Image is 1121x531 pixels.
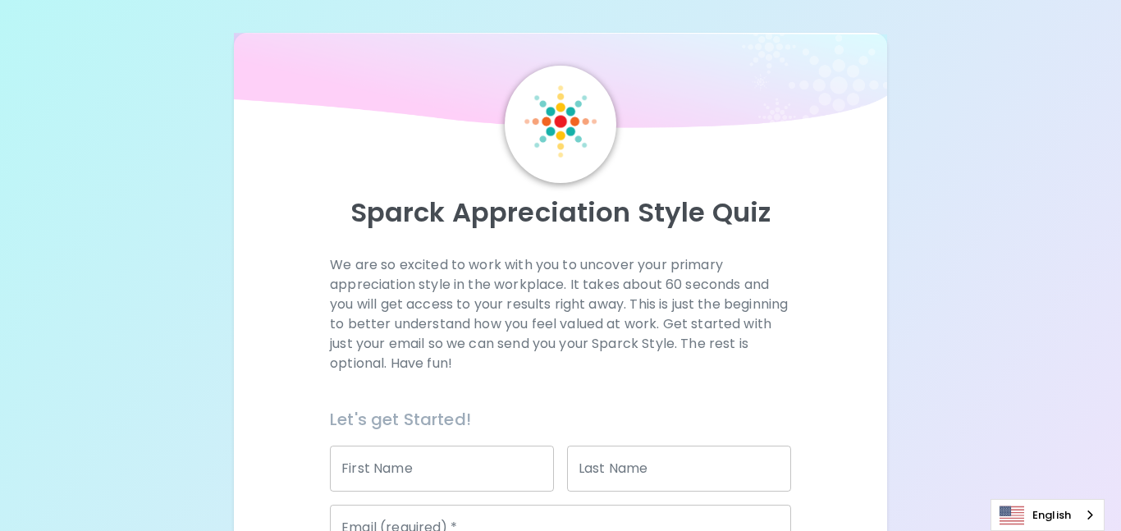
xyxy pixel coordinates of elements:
[991,499,1105,531] div: Language
[254,196,868,229] p: Sparck Appreciation Style Quiz
[524,85,597,158] img: Sparck Logo
[991,500,1104,530] a: English
[330,406,791,433] h6: Let's get Started!
[330,255,791,373] p: We are so excited to work with you to uncover your primary appreciation style in the workplace. I...
[234,33,888,136] img: wave
[991,499,1105,531] aside: Language selected: English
